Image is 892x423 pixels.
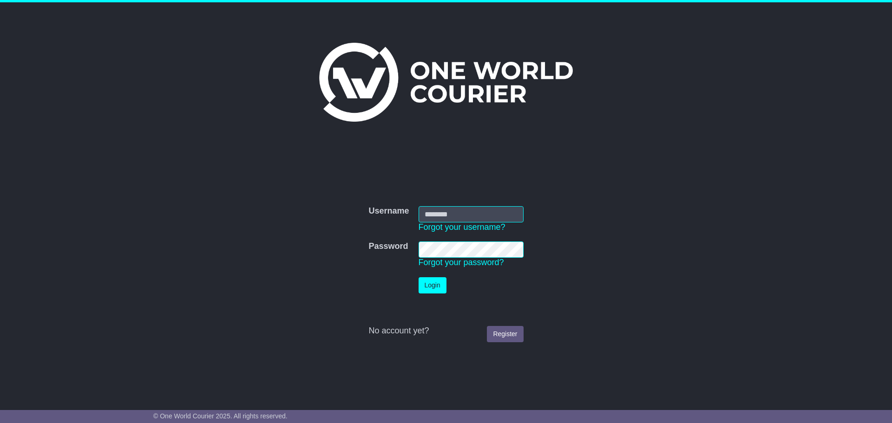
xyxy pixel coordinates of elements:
a: Forgot your password? [419,258,504,267]
a: Forgot your username? [419,222,505,232]
span: © One World Courier 2025. All rights reserved. [153,412,288,420]
label: Username [368,206,409,216]
button: Login [419,277,446,293]
img: One World [319,43,573,122]
div: No account yet? [368,326,523,336]
label: Password [368,241,408,252]
a: Register [487,326,523,342]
